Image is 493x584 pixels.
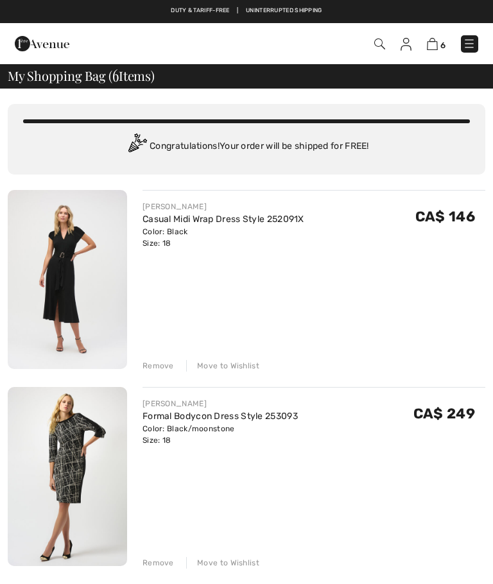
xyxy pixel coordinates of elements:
[124,133,150,159] img: Congratulation2.svg
[427,37,445,51] a: 6
[413,405,475,422] span: CA$ 249
[15,38,69,49] a: 1ère Avenue
[143,411,298,422] a: Formal Bodycon Dress Style 253093
[23,133,470,159] div: Congratulations! Your order will be shipped for FREE!
[15,31,69,56] img: 1ère Avenue
[143,398,298,409] div: [PERSON_NAME]
[440,40,445,50] span: 6
[143,557,174,569] div: Remove
[143,360,174,372] div: Remove
[427,38,438,50] img: Shopping Bag
[8,69,155,82] span: My Shopping Bag ( Items)
[143,201,304,212] div: [PERSON_NAME]
[112,66,119,83] span: 6
[8,190,127,369] img: Casual Midi Wrap Dress Style 252091X
[186,360,259,372] div: Move to Wishlist
[143,423,298,446] div: Color: Black/moonstone Size: 18
[374,39,385,49] img: Search
[186,557,259,569] div: Move to Wishlist
[415,208,475,225] span: CA$ 146
[8,387,127,566] img: Formal Bodycon Dress Style 253093
[143,226,304,249] div: Color: Black Size: 18
[401,38,411,51] img: My Info
[143,214,304,225] a: Casual Midi Wrap Dress Style 252091X
[463,37,476,50] img: Menu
